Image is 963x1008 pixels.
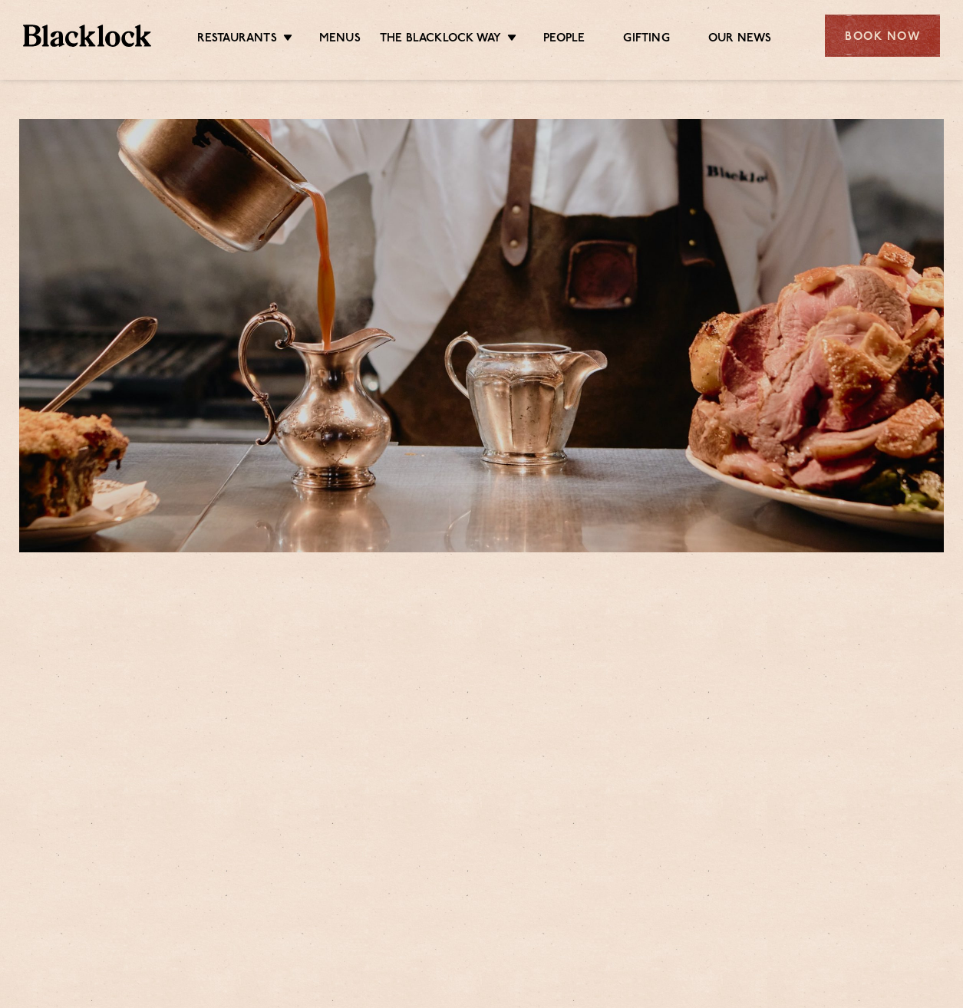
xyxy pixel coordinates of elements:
div: Book Now [825,15,940,57]
a: Gifting [623,31,669,48]
img: BL_Textured_Logo-footer-cropped.svg [23,25,151,46]
a: Menus [319,31,361,48]
a: People [543,31,585,48]
a: Our News [708,31,772,48]
a: Restaurants [197,31,277,48]
a: The Blacklock Way [380,31,501,48]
